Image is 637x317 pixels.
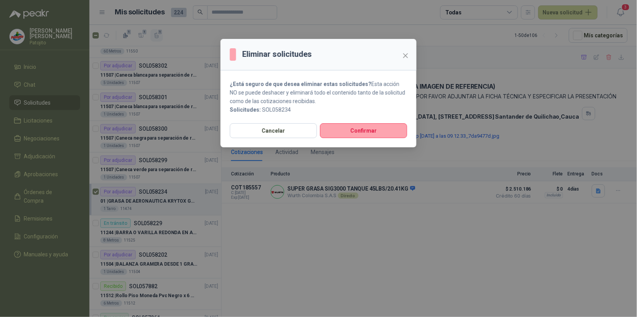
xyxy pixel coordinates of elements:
[230,123,317,138] button: Cancelar
[402,53,409,59] span: close
[230,107,261,113] b: Solicitudes:
[230,80,407,105] p: Esta acción NO se puede deshacer y eliminará todo el contenido tanto de la solicitud como de las ...
[230,105,407,114] p: SOL058234
[242,48,312,60] h3: Eliminar solicitudes
[320,123,407,138] button: Confirmar
[230,81,371,87] strong: ¿Está seguro de que desea eliminar estas solicitudes?
[399,49,412,62] button: Close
